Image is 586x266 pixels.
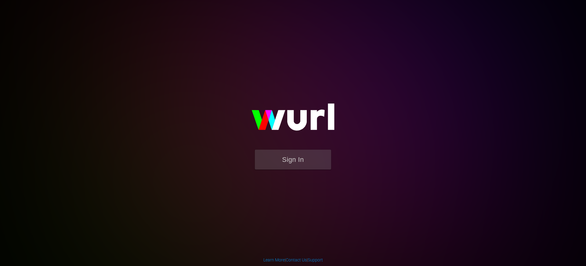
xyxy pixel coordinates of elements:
img: wurl-logo-on-black-223613ac3d8ba8fe6dc639794a292ebdb59501304c7dfd60c99c58986ef67473.svg [232,90,354,150]
div: | | [263,257,323,263]
a: Contact Us [286,257,307,262]
a: Support [308,257,323,262]
a: Learn More [263,257,285,262]
button: Sign In [255,150,331,169]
